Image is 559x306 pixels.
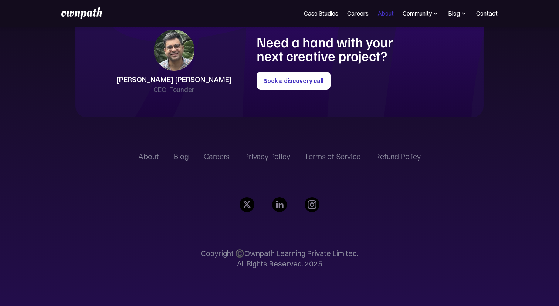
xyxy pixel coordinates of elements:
a: Refund Policy [375,152,420,161]
a: About [138,152,159,161]
a: Case Studies [304,9,338,18]
h1: Need a hand with your next creative project? [257,35,414,63]
a: Contact [476,9,498,18]
a: Careers [204,152,230,161]
div: Community [403,9,439,18]
a: About [377,9,394,18]
a: Book a discovery call [257,72,331,90]
div: Blog [448,9,467,18]
div: Blog [448,9,460,18]
a: Privacy Policy [244,152,290,161]
div: CEO, Founder [153,85,194,95]
p: Copyright ©️Ownpath Learning Private Limited. All Rights Reserved. 2025 [201,248,358,269]
a: Terms of Service [305,152,360,161]
div: Community [403,9,432,18]
div: [PERSON_NAME] [PERSON_NAME] [116,74,232,85]
a: Blog [174,152,189,161]
a: Careers [347,9,369,18]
